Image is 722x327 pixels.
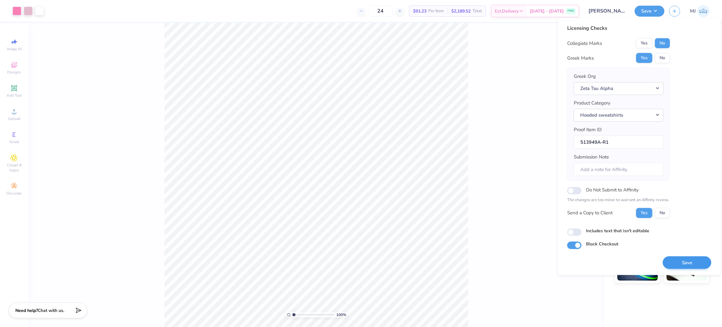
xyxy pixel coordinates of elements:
[574,82,663,95] button: Zeta Tau Alpha
[586,186,639,194] label: Do Not Submit to Affinity
[451,8,471,14] span: $2,189.52
[584,5,630,17] input: Untitled Design
[368,5,393,17] input: – –
[567,40,602,47] div: Collegiate Marks
[636,208,652,218] button: Yes
[568,9,574,13] span: FREE
[574,153,609,161] label: Submission Note
[586,227,649,234] label: Includes text that isn't editable
[567,209,613,217] div: Send a Copy to Client
[8,116,20,121] span: Upload
[574,126,602,133] label: Proof Item ID
[655,208,670,218] button: No
[690,5,709,17] a: MJ
[655,38,670,48] button: No
[3,163,25,173] span: Clipart & logos
[473,8,482,14] span: Total
[7,191,22,196] span: Decorate
[636,53,652,63] button: Yes
[7,46,22,51] span: Image AI
[586,240,618,247] label: Block Checkout
[574,109,663,121] button: Hooded sweatshirts
[9,139,19,144] span: Greek
[655,53,670,63] button: No
[574,73,596,80] label: Greek Org
[567,24,670,32] div: Licensing Checks
[567,197,670,203] p: The changes are too minor to warrant an Affinity review.
[567,54,594,62] div: Greek Marks
[413,8,426,14] span: $91.23
[15,308,38,314] strong: Need help?
[697,5,709,17] img: Mark Joshua Mullasgo
[7,70,21,75] span: Designs
[574,163,663,176] input: Add a note for Affinity
[336,312,346,318] span: 100 %
[38,308,64,314] span: Chat with us.
[7,93,22,98] span: Add Text
[530,8,564,14] span: [DATE] - [DATE]
[428,8,444,14] span: Per Item
[574,99,610,107] label: Product Category
[635,6,664,17] button: Save
[636,38,652,48] button: Yes
[663,256,711,269] button: Save
[690,8,696,15] span: MJ
[495,8,519,14] span: Est. Delivery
